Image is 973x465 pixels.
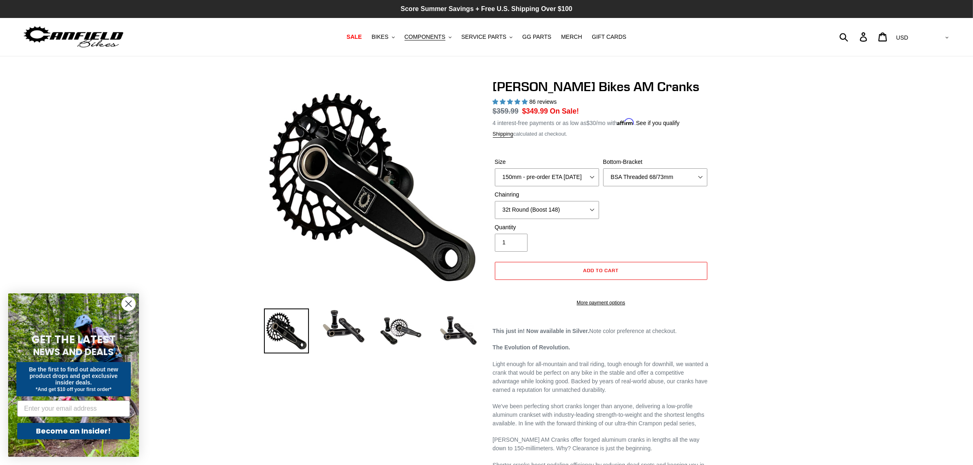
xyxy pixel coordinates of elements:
[493,131,514,138] a: Shipping
[347,34,362,40] span: SALE
[436,309,481,353] img: Load image into Gallery viewer, CANFIELD-AM_DH-CRANKS
[493,130,709,138] div: calculated at checkout.
[636,120,680,126] a: See if you qualify - Learn more about Affirm Financing (opens in modal)
[371,34,388,40] span: BIKES
[36,387,111,392] span: *And get $10 off your first order*
[493,402,709,428] p: We've been perfecting short cranks longer than anyone, delivering a low-profile aluminum crankset...
[457,31,517,42] button: SERVICE PARTS
[588,31,631,42] a: GIFT CARDS
[561,34,582,40] span: MERCH
[493,107,519,115] s: $359.99
[17,400,130,417] input: Enter your email address
[557,31,586,42] a: MERCH
[17,423,130,439] button: Become an Insider!
[603,158,707,166] label: Bottom-Bracket
[22,24,125,50] img: Canfield Bikes
[378,309,423,353] img: Load image into Gallery viewer, Canfield Bikes AM Cranks
[29,366,119,386] span: Be the first to find out about new product drops and get exclusive insider deals.
[550,106,579,116] span: On Sale!
[493,98,530,105] span: 4.97 stars
[522,34,551,40] span: GG PARTS
[405,34,445,40] span: COMPONENTS
[617,118,635,125] span: Affirm
[522,107,548,115] span: $349.99
[495,223,599,232] label: Quantity
[495,299,707,306] a: More payment options
[495,262,707,280] button: Add to cart
[493,79,709,94] h1: [PERSON_NAME] Bikes AM Cranks
[34,345,114,358] span: NEWS AND DEALS
[493,327,709,335] p: Note color preference at checkout.
[493,360,709,394] p: Light enough for all-mountain and trail riding, tough enough for downhill, we wanted a crank that...
[495,190,599,199] label: Chainring
[493,344,570,351] strong: The Evolution of Revolution.
[121,297,136,311] button: Close dialog
[529,98,557,105] span: 86 reviews
[400,31,456,42] button: COMPONENTS
[844,28,865,46] input: Search
[342,31,366,42] a: SALE
[592,34,626,40] span: GIFT CARDS
[321,309,366,344] img: Load image into Gallery viewer, Canfield Cranks
[461,34,506,40] span: SERVICE PARTS
[493,328,590,334] strong: This just in! Now available in Silver.
[493,436,709,453] p: [PERSON_NAME] AM Cranks offer forged aluminum cranks in lengths all the way down to 150-millimete...
[583,267,619,273] span: Add to cart
[264,309,309,353] img: Load image into Gallery viewer, Canfield Bikes AM Cranks
[367,31,398,42] button: BIKES
[493,117,680,127] p: 4 interest-free payments or as low as /mo with .
[518,31,555,42] a: GG PARTS
[31,332,116,347] span: GET THE LATEST
[495,158,599,166] label: Size
[586,120,596,126] span: $30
